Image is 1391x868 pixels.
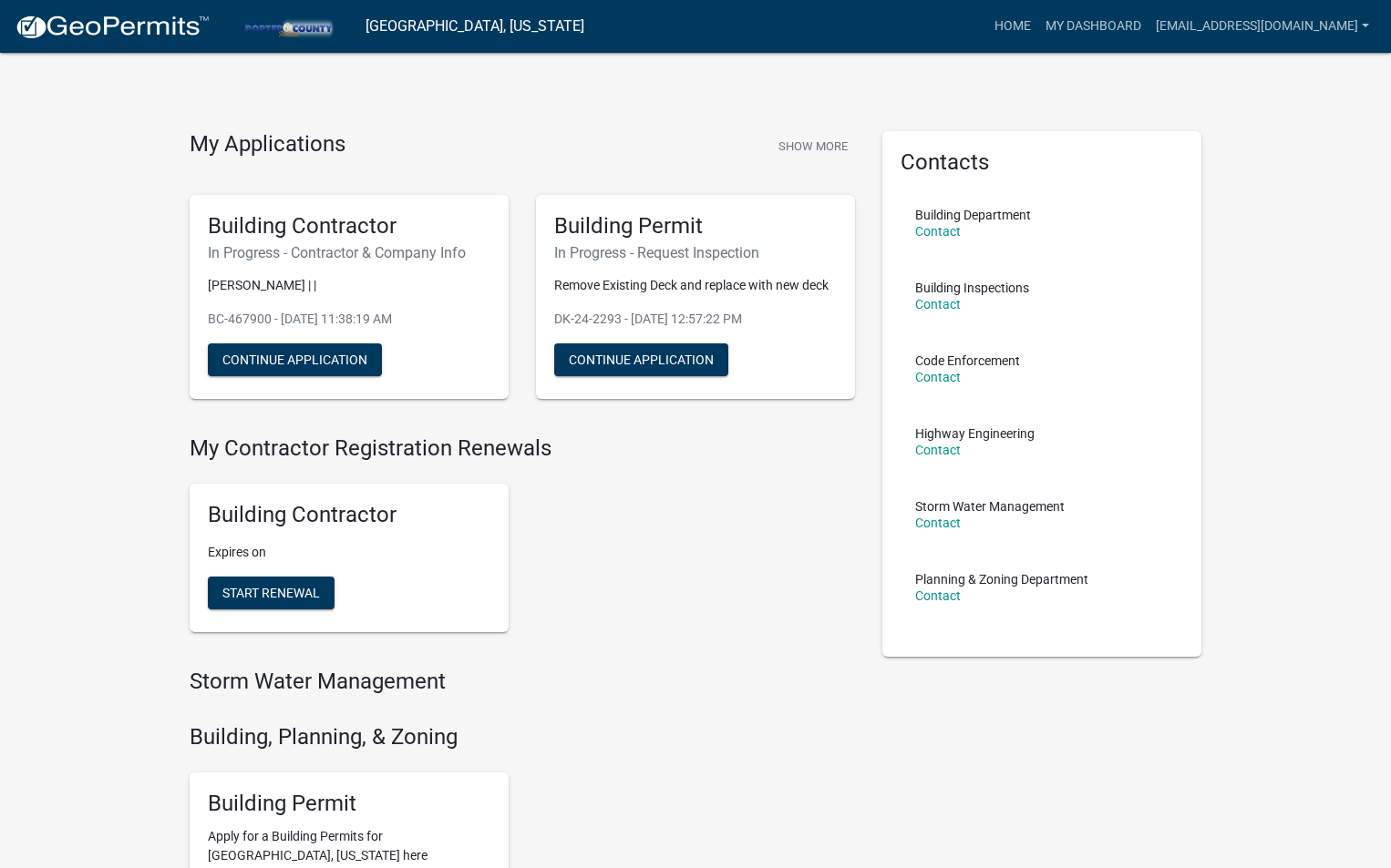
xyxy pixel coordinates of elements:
[366,11,584,42] a: [GEOGRAPHIC_DATA], [US_STATE]
[208,543,490,562] p: Expires on
[915,443,961,457] a: Contact
[208,827,490,865] p: Apply for a Building Permits for [GEOGRAPHIC_DATA], [US_STATE] here
[190,669,855,695] h4: Storm Water Management
[915,281,1029,294] p: Building Inspections
[915,588,961,603] a: Contact
[554,343,728,376] button: Continue Application
[554,310,837,329] p: DK-24-2293 - [DATE] 12:57:22 PM
[208,343,382,376] button: Continue Application
[915,354,1020,367] p: Code Enforcement
[190,724,855,751] h4: Building, Planning, & Zoning
[915,370,961,384] a: Contact
[1149,9,1376,44] a: [EMAIL_ADDRESS][DOMAIN_NAME]
[208,577,335,609] button: Start Renewal
[208,213,490,240] h5: Building Contractor
[915,297,961,311] a: Contact
[190,435,855,647] wm-registration-list-section: My Contractor Registration Renewals
[915,573,1088,586] p: Planning & Zoning Department
[554,244,837,261] h6: In Progress - Request Inspection
[915,224,961,239] a: Contact
[208,310,490,329] p: BC-467900 - [DATE] 11:38:19 AM
[208,791,490,817] h5: Building Permit
[915,500,1065,513] p: Storm Water Management
[771,131,855,161] button: Show More
[554,276,837,295] p: Remove Existing Deck and replace with new deck
[1038,9,1149,44] a: My Dashboard
[208,276,490,295] p: [PERSON_NAME] | |
[208,502,490,528] h5: Building Contractor
[222,586,320,600] span: Start Renewal
[901,149,1183,176] h5: Contacts
[915,516,961,530] a: Contact
[987,9,1038,44] a: Home
[915,209,1031,221] p: Building Department
[190,131,345,158] h4: My Applications
[190,435,855,462] h4: My Contractor Registration Renewals
[554,213,837,240] h5: Building Permit
[915,427,1035,440] p: Highway Engineering
[208,244,490,261] h6: In Progress - Contractor & Company Info
[224,14,351,38] img: Porter County, Indiana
